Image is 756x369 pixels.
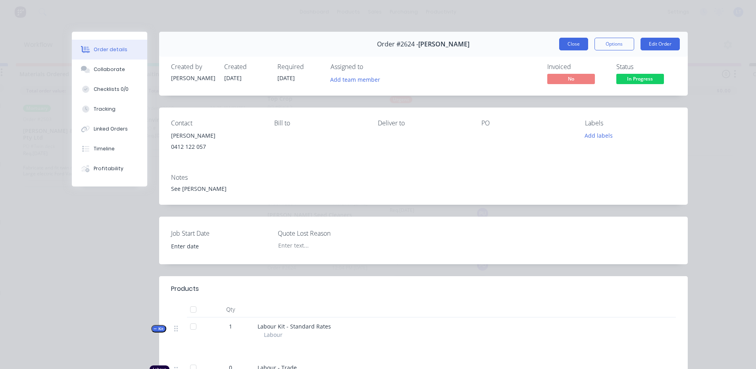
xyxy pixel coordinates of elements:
[72,60,147,79] button: Collaborate
[264,331,283,339] span: Labour
[72,99,147,119] button: Tracking
[154,326,164,332] span: Kit
[377,40,418,48] span: Order #2624 -
[94,125,128,133] div: Linked Orders
[616,74,664,84] span: In Progress
[72,139,147,159] button: Timeline
[72,159,147,179] button: Profitability
[378,119,469,127] div: Deliver to
[151,325,166,332] button: Kit
[171,74,215,82] div: [PERSON_NAME]
[278,229,377,238] label: Quote Lost Reason
[331,63,410,71] div: Assigned to
[547,63,607,71] div: Invoiced
[171,130,262,156] div: [PERSON_NAME]0412 122 057
[326,74,384,85] button: Add team member
[171,141,262,152] div: 0412 122 057
[581,130,617,141] button: Add labels
[258,323,331,330] span: Labour Kit - Standard Rates
[94,66,125,73] div: Collaborate
[224,63,268,71] div: Created
[94,165,123,172] div: Profitability
[585,119,676,127] div: Labels
[641,38,680,50] button: Edit Order
[94,46,127,53] div: Order details
[171,130,262,141] div: [PERSON_NAME]
[616,74,664,86] button: In Progress
[171,184,676,193] div: See [PERSON_NAME]
[72,119,147,139] button: Linked Orders
[72,40,147,60] button: Order details
[229,322,232,331] span: 1
[171,284,199,294] div: Products
[171,119,262,127] div: Contact
[94,145,115,152] div: Timeline
[171,229,270,238] label: Job Start Date
[418,40,469,48] span: [PERSON_NAME]
[616,63,676,71] div: Status
[331,74,385,85] button: Add team member
[165,240,264,252] input: Enter date
[171,174,676,181] div: Notes
[277,63,321,71] div: Required
[594,38,634,50] button: Options
[481,119,572,127] div: PO
[72,79,147,99] button: Checklists 0/0
[224,74,242,82] span: [DATE]
[171,63,215,71] div: Created by
[94,86,129,93] div: Checklists 0/0
[547,74,595,84] span: No
[559,38,588,50] button: Close
[94,106,115,113] div: Tracking
[277,74,295,82] span: [DATE]
[274,119,365,127] div: Bill to
[207,302,254,317] div: Qty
